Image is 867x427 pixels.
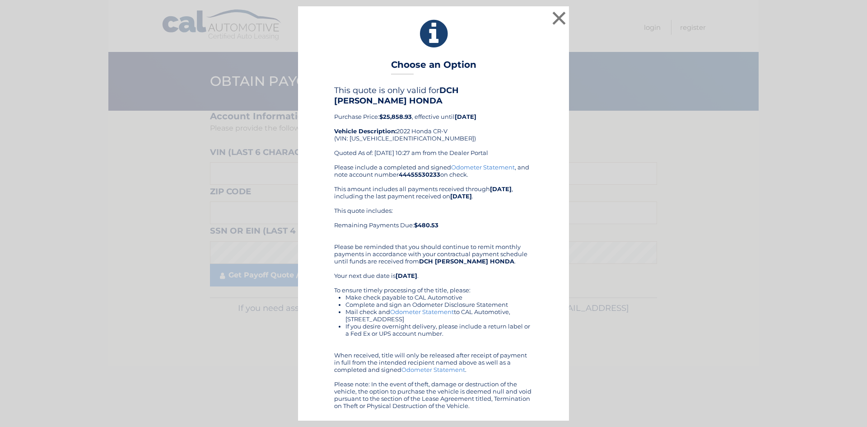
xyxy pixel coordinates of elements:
b: $25,858.93 [379,113,412,120]
a: Odometer Statement [401,366,465,373]
b: $480.53 [414,221,438,229]
b: [DATE] [396,272,417,279]
strong: Vehicle Description: [334,127,396,135]
h3: Choose an Option [391,59,476,75]
div: Please include a completed and signed , and note account number on check. This amount includes al... [334,164,533,409]
a: Odometer Statement [451,164,515,171]
li: Mail check and to CAL Automotive, [STREET_ADDRESS] [345,308,533,323]
button: × [550,9,568,27]
li: If you desire overnight delivery, please include a return label or a Fed Ex or UPS account number. [345,323,533,337]
h4: This quote is only valid for [334,85,533,105]
b: DCH [PERSON_NAME] HONDA [334,85,459,105]
li: Make check payable to CAL Automotive [345,294,533,301]
b: DCH [PERSON_NAME] HONDA [419,258,514,265]
li: Complete and sign an Odometer Disclosure Statement [345,301,533,308]
div: Purchase Price: , effective until 2022 Honda CR-V (VIN: [US_VEHICLE_IDENTIFICATION_NUMBER]) Quote... [334,85,533,163]
b: 44455530233 [399,171,440,178]
b: [DATE] [450,192,472,200]
b: [DATE] [455,113,476,120]
a: Odometer Statement [390,308,454,315]
div: This quote includes: Remaining Payments Due: [334,207,533,236]
b: [DATE] [490,185,512,192]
